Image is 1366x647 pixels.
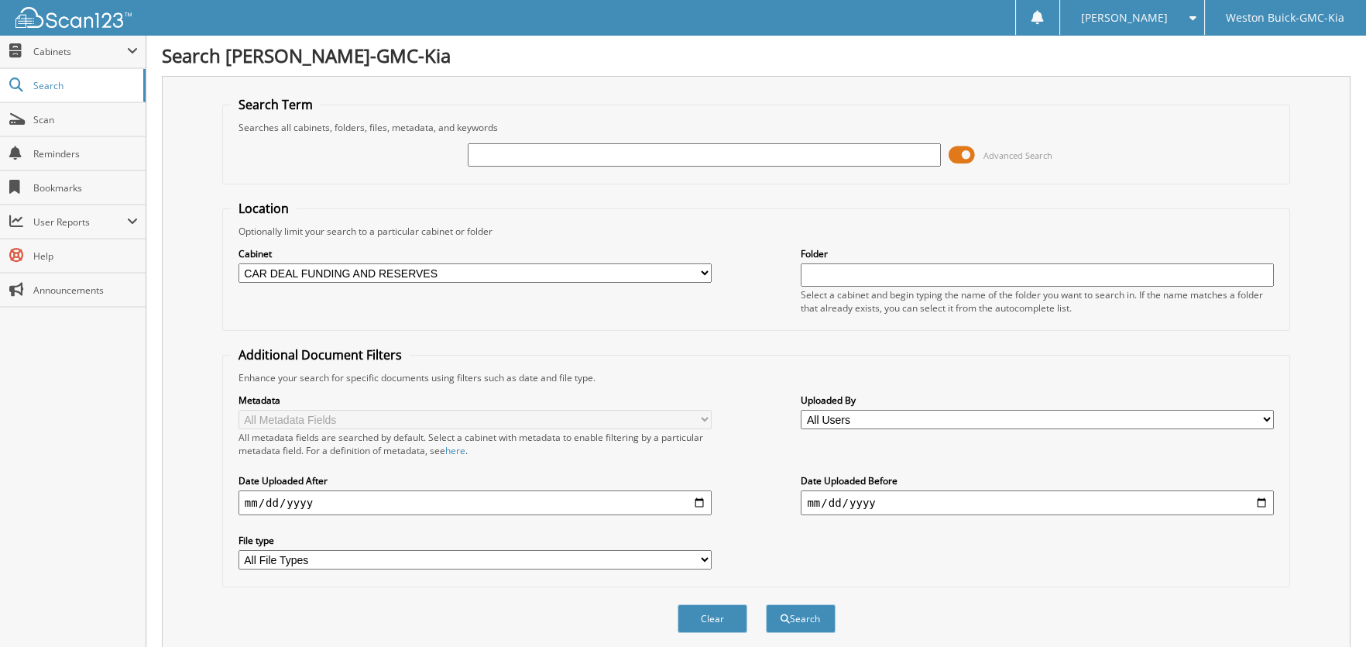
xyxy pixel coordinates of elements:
div: Searches all cabinets, folders, files, metadata, and keywords [231,121,1282,134]
label: Folder [801,247,1274,260]
a: here [445,444,465,457]
legend: Search Term [231,96,321,113]
span: Search [33,79,136,92]
span: Cabinets [33,45,127,58]
iframe: Chat Widget [1289,573,1366,647]
span: Help [33,250,138,263]
img: scan123-logo-white.svg [15,7,132,28]
input: end [801,490,1274,515]
button: Clear [678,604,747,633]
div: Enhance your search for specific documents using filters such as date and file type. [231,371,1282,384]
label: Cabinet [239,247,712,260]
input: start [239,490,712,515]
h1: Search [PERSON_NAME]-GMC-Kia [162,43,1351,68]
span: Advanced Search [983,150,1052,161]
span: Announcements [33,284,138,297]
div: All metadata fields are searched by default. Select a cabinet with metadata to enable filtering b... [239,431,712,457]
label: Metadata [239,394,712,407]
legend: Additional Document Filters [231,346,410,363]
div: Select a cabinet and begin typing the name of the folder you want to search in. If the name match... [801,288,1274,315]
span: User Reports [33,215,127,229]
span: Weston Buick-GMC-Kia [1226,13,1344,22]
span: Bookmarks [33,181,138,194]
span: Scan [33,113,138,126]
label: File type [239,534,712,547]
span: Reminders [33,147,138,160]
label: Date Uploaded Before [801,474,1274,487]
label: Uploaded By [801,394,1274,407]
legend: Location [231,200,297,217]
div: Optionally limit your search to a particular cabinet or folder [231,225,1282,238]
button: Search [766,604,836,633]
span: [PERSON_NAME] [1081,13,1168,22]
label: Date Uploaded After [239,474,712,487]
